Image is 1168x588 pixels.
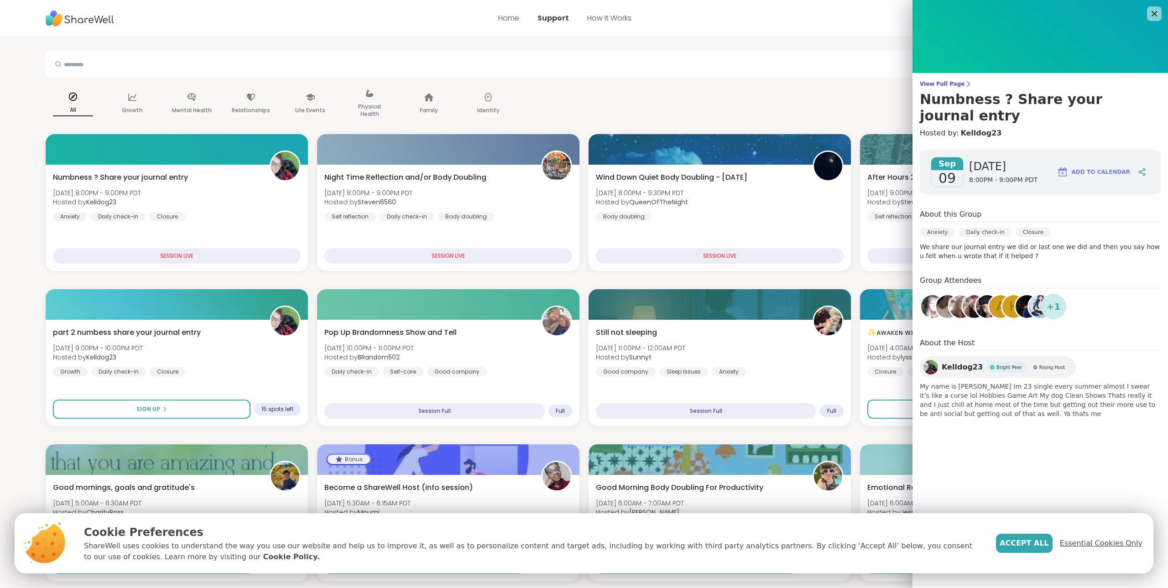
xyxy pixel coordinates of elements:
span: Hosted by [596,198,688,207]
img: Bright Peer [990,365,995,369]
a: How It Works [587,13,631,23]
a: Gwendolyn79 [975,294,1000,319]
span: h [1009,298,1018,316]
h3: Numbness ? Share your journal entry [920,91,1161,124]
div: Closure [867,367,903,376]
div: Self reflection [867,212,919,221]
span: Good Morning Body Doubling For Productivity [596,482,763,493]
span: 15 spots left [261,406,293,413]
p: Life Events [295,105,325,116]
span: After Hours 2 [867,172,915,183]
a: Sandra_D [1014,294,1040,319]
img: CharityRoss [271,462,299,490]
div: Finding purpose [907,367,967,376]
span: Become a ShareWell Host (info session) [324,482,473,493]
span: Wind Down Quiet Body Doubling - [DATE] [596,172,747,183]
p: Cookie Preferences [84,524,981,541]
button: Sign Up [867,400,1072,419]
img: Sunnyt [814,307,842,335]
div: Session Full [324,403,545,419]
span: [DATE] 8:00PM - 9:00PM PDT [53,188,141,198]
p: We share our journal entry we did or last one we did and then you say how u felt when u wrote tha... [920,242,1161,260]
a: Jinna [920,294,945,319]
a: Cookie Policy. [263,552,320,562]
div: Session Full [596,403,816,419]
div: Growth [53,367,88,376]
b: QueenOfTheNight [629,198,688,207]
img: Adrienne_QueenOfTheDawn [814,462,842,490]
a: Kelldog23Kelldog23Bright PeerBright PeerRising HostRising Host [920,356,1076,378]
span: Add to Calendar [1072,168,1130,176]
span: Hosted by [324,508,411,517]
span: [DATE] 8:00PM - 9:00PM PDT [324,188,412,198]
img: QueenOfTheNight [814,152,842,180]
a: h [1001,294,1027,319]
div: SESSION LIVE [596,248,844,264]
img: Steven6560 [542,152,571,180]
a: View Full PageNumbness ? Share your journal entry [920,80,1161,124]
b: Sunnyt [629,353,652,362]
div: Daily check-in [91,212,146,221]
a: madituttle17 [935,294,960,319]
div: Bonus [328,455,370,464]
b: Mpumi [358,508,380,517]
span: Hosted by [53,198,141,207]
span: 8:00PM - 9:00PM PDT [969,176,1038,185]
div: Closure [149,212,185,221]
div: Self-care [383,367,423,376]
b: Kelldog23 [86,353,116,362]
div: Body doubling [596,212,652,221]
span: Hosted by [867,508,956,517]
span: Hosted by [596,508,684,517]
span: View Full Page [920,80,1161,88]
div: Closure [1016,228,1051,237]
span: [DATE] 11:00PM - 12:00AM PDT [596,343,685,353]
span: [DATE] 10:00PM - 11:00PM PDT [324,343,414,353]
img: Mpumi [542,462,571,490]
span: Numbness ? Share your journal entry [53,172,188,183]
div: SESSION LIVE [324,248,572,264]
div: Anxiety [712,367,746,376]
p: Family [420,105,438,116]
a: Support [537,13,569,23]
span: Hosted by [53,508,141,517]
a: Jayde444 [1027,294,1053,319]
p: ShareWell uses cookies to understand the way you use our website and help us to improve it, as we... [84,541,981,562]
span: Hosted by [324,198,412,207]
button: Accept All [996,534,1053,553]
span: [DATE] 6:00AM - 7:00AM PDT [596,499,684,508]
img: Jayde444 [1029,295,1052,318]
span: [DATE] 5:30AM - 6:15AM PDT [324,499,411,508]
button: Sign Up [53,400,250,419]
span: [DATE] 9:00PM - 10:00PM PDT [867,188,957,198]
span: [DATE] 4:00AM - 5:00AM PDT [867,343,956,353]
img: ShareWell Logomark [1057,167,1068,177]
div: Self reflection [324,212,376,221]
div: Daily check-in [91,367,146,376]
span: Good mornings, goals and gratitude's [53,482,195,493]
h4: About the Host [920,338,1161,351]
img: Kelldog23 [271,307,299,335]
span: [DATE] 5:00AM - 6:30AM PDT [53,499,141,508]
p: Physical Health [349,101,390,120]
a: Kelldog23 [960,128,1001,139]
button: Add to Calendar [1053,161,1134,183]
span: Hosted by [867,353,956,362]
span: Accept All [1000,538,1049,549]
b: BRandom502 [358,353,400,362]
span: Hosted by [867,198,957,207]
img: Kelldog23 [271,152,299,180]
div: Body doubling [438,212,494,221]
span: ✨ᴀᴡᴀᴋᴇɴ ᴡɪᴛʜ ʙᴇᴀᴜᴛɪғᴜʟ sᴏᴜʟs✨ [867,327,990,338]
span: Night Time Reflection and/or Body Doubling [324,172,486,183]
b: Steven6560 [358,198,396,207]
div: Daily check-in [380,212,434,221]
span: A [996,298,1005,316]
span: Bright Peer [996,364,1022,371]
span: [DATE] [969,159,1038,174]
img: Rising Host [1033,365,1038,369]
p: All [53,104,93,116]
span: Hosted by [53,353,143,362]
span: Full [556,407,565,415]
b: [PERSON_NAME] [629,508,679,517]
